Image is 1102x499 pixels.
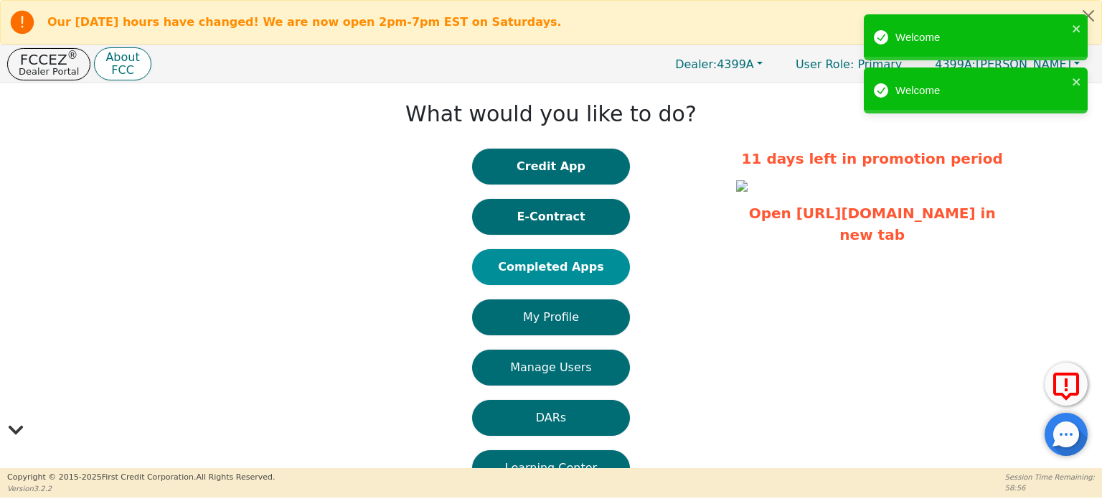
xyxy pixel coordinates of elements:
[196,472,275,482] span: All Rights Reserved.
[472,249,630,285] button: Completed Apps
[1075,1,1101,30] button: Close alert
[94,47,151,81] button: AboutFCC
[781,50,916,78] p: Primary
[1072,20,1082,37] button: close
[472,199,630,235] button: E-Contract
[472,299,630,335] button: My Profile
[749,205,996,243] a: Open [URL][DOMAIN_NAME] in new tab
[472,450,630,486] button: Learning Center
[675,57,754,71] span: 4399A
[105,65,139,76] p: FCC
[7,483,275,494] p: Version 3.2.2
[67,49,78,62] sup: ®
[781,50,916,78] a: User Role: Primary
[796,57,854,71] span: User Role :
[895,83,1068,99] div: Welcome
[1072,73,1082,90] button: close
[1005,482,1095,493] p: 58:56
[47,15,562,29] b: Our [DATE] hours have changed! We are now open 2pm-7pm EST on Saturdays.
[7,472,275,484] p: Copyright © 2015- 2025 First Credit Corporation.
[105,52,139,63] p: About
[736,180,748,192] img: a7358e87-e540-490e-ba9c-31e6b8f9f3d6
[895,29,1068,46] div: Welcome
[19,52,79,67] p: FCCEZ
[675,57,717,71] span: Dealer:
[405,101,697,127] h1: What would you like to do?
[472,149,630,185] button: Credit App
[1005,472,1095,482] p: Session Time Remaining:
[660,53,778,75] button: Dealer:4399A
[736,148,1009,169] p: 11 days left in promotion period
[472,350,630,386] button: Manage Users
[7,48,90,80] button: FCCEZ®Dealer Portal
[472,400,630,436] button: DARs
[19,67,79,76] p: Dealer Portal
[1045,363,1088,406] button: Report Error to FCC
